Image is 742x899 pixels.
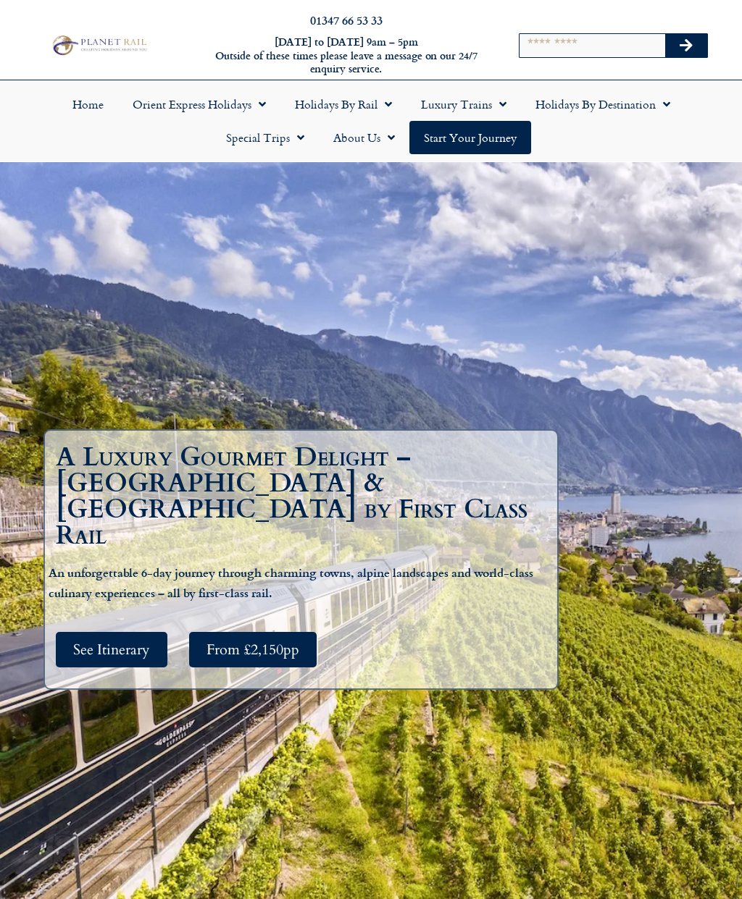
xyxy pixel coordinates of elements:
a: Special Trips [212,121,319,154]
a: About Us [319,121,409,154]
a: Start your Journey [409,121,531,154]
nav: Menu [7,88,735,154]
h1: A Luxury Gourmet Delight – [GEOGRAPHIC_DATA] & [GEOGRAPHIC_DATA] by First Class Rail [56,444,554,549]
h6: [DATE] to [DATE] 9am – 5pm Outside of these times please leave a message on our 24/7 enquiry serv... [201,35,491,76]
a: 01347 66 53 33 [310,12,383,28]
a: Luxury Trains [407,88,521,121]
a: Orient Express Holidays [118,88,280,121]
span: From £2,150pp [207,641,299,659]
b: An unforgettable 6-day journey through charming towns, alpine landscapes and world-class culinary... [49,564,533,601]
img: Planet Rail Train Holidays Logo [49,33,149,58]
a: Holidays by Rail [280,88,407,121]
a: From £2,150pp [189,632,317,667]
button: Search [665,34,707,57]
a: Holidays by Destination [521,88,685,121]
a: Home [58,88,118,121]
a: See Itinerary [56,632,167,667]
span: See Itinerary [73,641,150,659]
